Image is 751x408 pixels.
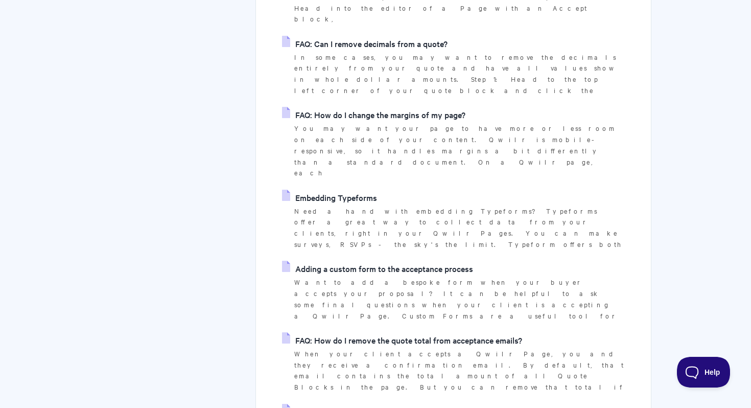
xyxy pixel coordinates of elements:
p: Want to add a bespoke form when your buyer accepts your proposal? It can be helpful to ask some f... [294,277,625,321]
a: FAQ: How do I remove the quote total from acceptance emails? [282,332,522,348]
a: FAQ: How do I change the margins of my page? [282,107,465,122]
p: You may want your page to have more or less room on each side of your content. Qwilr is mobile-re... [294,123,625,178]
iframe: Toggle Customer Support [677,357,731,388]
p: When your client accepts a Qwilr Page, you and they receive a confirmation email. By default, tha... [294,348,625,393]
a: FAQ: Can I remove decimals from a quote? [282,36,448,51]
p: Need a hand with embedding Typeforms? Typeforms offer a great way to collect data from your clien... [294,206,625,250]
a: Embedding Typeforms [282,190,377,205]
a: Adding a custom form to the acceptance process [282,261,473,276]
p: In some cases, you may want to remove the decimals entirely from your quote and have all values s... [294,52,625,96]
